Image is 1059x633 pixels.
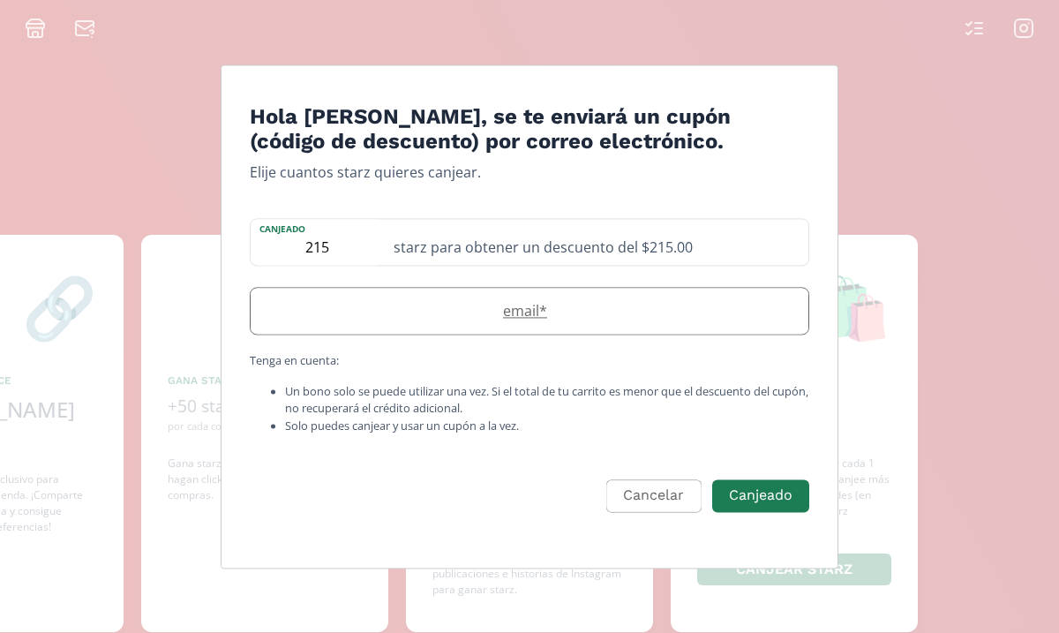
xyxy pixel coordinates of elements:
p: Tenga en cuenta: [250,353,809,370]
button: Canjeado [712,479,809,512]
li: Un bono solo se puede utilizar una vez. Si el total de tu carrito es menor que el descuento del c... [285,384,809,418]
button: Cancelar [606,479,701,512]
p: Elije cuantos starz quieres canjear. [250,162,809,184]
li: Solo puedes canjear y usar un cupón a la vez. [285,418,809,434]
label: Canjeado [251,220,383,237]
h4: Hola [PERSON_NAME], se te enviará un cupón (código de descuento) por correo electrónico. [250,104,809,155]
div: starz para obtener un descuento del $215.00 [383,220,808,266]
label: email * [251,301,791,322]
div: Edit Program [221,64,838,569]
